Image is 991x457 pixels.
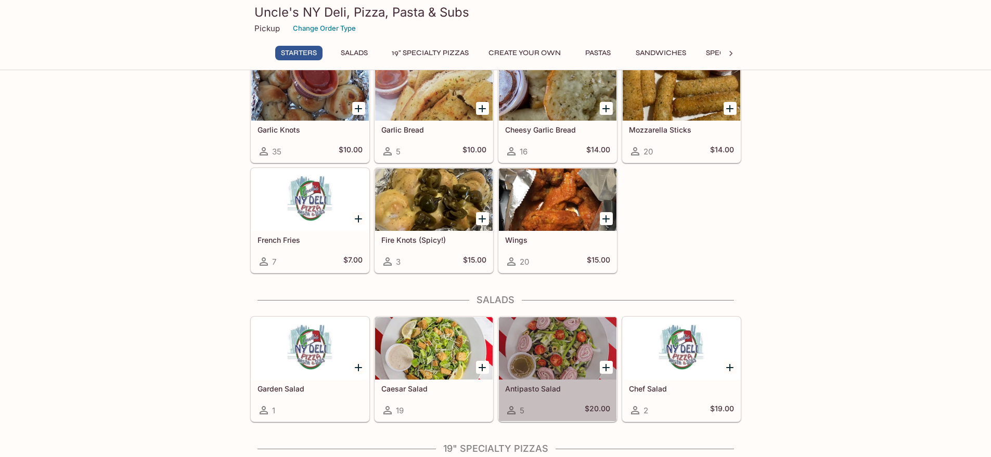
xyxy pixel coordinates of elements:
div: Garlic Bread [375,58,493,121]
a: Antipasto Salad5$20.00 [498,317,617,422]
a: Garlic Bread5$10.00 [375,58,493,163]
h4: Salads [250,294,741,306]
button: Add Cheesy Garlic Bread [600,102,613,115]
span: 1 [272,406,275,415]
h5: $15.00 [587,255,610,268]
button: Create Your Own [483,46,567,60]
button: Change Order Type [288,20,361,36]
div: Chef Salad [623,317,740,380]
h5: $19.00 [710,404,734,416]
a: Cheesy Garlic Bread16$14.00 [498,58,617,163]
a: Wings20$15.00 [498,168,617,273]
button: Pastas [575,46,622,60]
button: Salads [331,46,378,60]
span: 19 [396,406,404,415]
p: Pickup [254,23,280,33]
div: Cheesy Garlic Bread [499,58,616,121]
h5: $20.00 [585,404,610,416]
button: Add French Fries [352,212,365,225]
span: 7 [272,257,276,267]
h5: $10.00 [462,145,486,158]
h4: 19" Specialty Pizzas [250,443,741,454]
div: Fire Knots (Spicy!) [375,168,493,231]
button: Add Caesar Salad [476,361,489,374]
h5: $14.00 [586,145,610,158]
button: Add Garlic Knots [352,102,365,115]
h5: Garlic Knots [258,125,363,134]
h5: $7.00 [343,255,363,268]
div: Wings [499,168,616,231]
span: 16 [520,147,527,156]
a: French Fries7$7.00 [251,168,369,273]
div: Garlic Knots [251,58,369,121]
span: 5 [520,406,524,415]
span: 35 [272,147,281,156]
div: Garden Salad [251,317,369,380]
a: Chef Salad2$19.00 [622,317,741,422]
h5: Fire Knots (Spicy!) [381,236,486,244]
button: Add Fire Knots (Spicy!) [476,212,489,225]
div: Mozzarella Sticks [623,58,740,121]
span: 20 [520,257,529,267]
h5: French Fries [258,236,363,244]
h5: Garden Salad [258,384,363,393]
span: 5 [396,147,401,156]
div: Caesar Salad [375,317,493,380]
span: 2 [643,406,648,415]
span: 3 [396,257,401,267]
button: Starters [275,46,323,60]
button: Add Wings [600,212,613,225]
h5: Garlic Bread [381,125,486,134]
button: Add Garden Salad [352,361,365,374]
button: Add Garlic Bread [476,102,489,115]
div: French Fries [251,168,369,231]
button: Add Antipasto Salad [600,361,613,374]
button: Sandwiches [630,46,692,60]
h5: Wings [505,236,610,244]
h5: Mozzarella Sticks [629,125,734,134]
h5: $14.00 [710,145,734,158]
h5: Cheesy Garlic Bread [505,125,610,134]
button: Add Chef Salad [724,361,737,374]
h5: Caesar Salad [381,384,486,393]
a: Mozzarella Sticks20$14.00 [622,58,741,163]
a: Caesar Salad19 [375,317,493,422]
h3: Uncle's NY Deli, Pizza, Pasta & Subs [254,4,737,20]
button: Specialty Hoagies [700,46,784,60]
button: 19" Specialty Pizzas [386,46,474,60]
h5: $10.00 [339,145,363,158]
a: Garden Salad1 [251,317,369,422]
h5: $15.00 [463,255,486,268]
a: Garlic Knots35$10.00 [251,58,369,163]
span: 20 [643,147,653,156]
button: Add Mozzarella Sticks [724,102,737,115]
h5: Chef Salad [629,384,734,393]
h5: Antipasto Salad [505,384,610,393]
a: Fire Knots (Spicy!)3$15.00 [375,168,493,273]
div: Antipasto Salad [499,317,616,380]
